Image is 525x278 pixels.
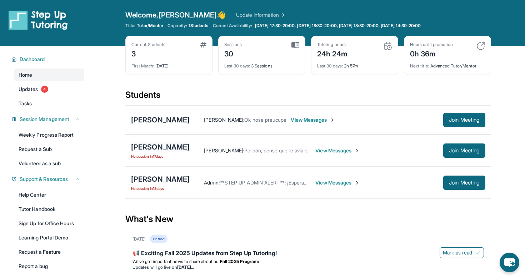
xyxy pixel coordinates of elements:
[17,56,80,63] button: Dashboard
[14,231,84,244] a: Learning Portal Demo
[224,47,242,59] div: 30
[410,63,429,69] span: Next title :
[244,117,286,123] span: Ok nose preucupe
[279,11,286,19] img: Chevron Right
[410,47,453,59] div: 0h 36m
[224,63,250,69] span: Last 30 days :
[14,69,84,81] a: Home
[14,260,84,273] a: Report a bug
[20,176,68,183] span: Support & Resources
[204,117,244,123] span: [PERSON_NAME] :
[354,148,360,153] img: Chevron-Right
[254,23,422,29] a: [DATE] 17:30-20:00, [DATE] 18:30-20:00, [DATE] 18:30-20:00, [DATE] 14:30-20:00
[14,97,84,110] a: Tasks
[500,253,519,272] button: chat-button
[220,180,436,186] span: **STEP UP ADMIN ALERT**: ¡Esperamos que tengas una gran sesión mañana! -Mer @Step Up
[20,56,45,63] span: Dashboard
[317,59,392,69] div: 2h 57m
[9,10,68,30] img: logo
[41,86,48,93] span: 4
[317,42,348,47] div: Tutoring hours
[440,247,484,258] button: Mark as read
[200,42,206,47] img: card
[189,23,209,29] span: 1 Students
[330,117,335,123] img: Chevron-Right
[131,63,154,69] span: First Match :
[14,83,84,96] a: Updates4
[317,47,348,59] div: 24h 24m
[410,59,485,69] div: Advanced Tutor/Mentor
[17,176,80,183] button: Support & Resources
[315,147,360,154] span: View Messages
[291,116,335,123] span: View Messages
[14,157,84,170] a: Volunteer as a sub
[177,264,194,270] strong: [DATE]
[17,116,80,123] button: Session Management
[131,142,190,152] div: [PERSON_NAME]
[244,147,439,153] span: Perdón, pensé que le avía confirmado, si hoy vamos a tener la sesión de 5:30-6:30 😊
[125,23,135,29] span: Title:
[14,217,84,230] a: Sign Up for Office Hours
[224,42,242,47] div: Sessions
[20,116,69,123] span: Session Management
[125,89,491,105] div: Students
[131,174,190,184] div: [PERSON_NAME]
[204,180,219,186] span: Admin :
[449,181,480,185] span: Join Meeting
[410,42,453,47] div: Hours until promotion
[132,236,146,242] div: [DATE]
[14,203,84,216] a: Tutor Handbook
[137,23,163,29] span: Tutor/Mentor
[19,71,32,79] span: Home
[224,59,299,69] div: 3 Sessions
[125,203,491,235] div: What's New
[236,11,286,19] a: Update Information
[14,188,84,201] a: Help Center
[475,250,481,256] img: Mark as read
[317,63,343,69] span: Last 30 days :
[213,23,252,29] span: Current Availability:
[384,42,392,50] img: card
[449,148,480,153] span: Join Meeting
[443,113,485,127] button: Join Meeting
[131,59,206,69] div: [DATE]
[131,42,165,47] div: Current Students
[14,143,84,156] a: Request a Sub
[476,42,485,50] img: card
[220,259,259,264] strong: Fall 2025 Program:
[131,115,190,125] div: [PERSON_NAME]
[131,153,190,159] span: No session in 17 days
[443,143,485,158] button: Join Meeting
[14,246,84,258] a: Request a Feature
[255,23,421,29] span: [DATE] 17:30-20:00, [DATE] 18:30-20:00, [DATE] 18:30-20:00, [DATE] 14:30-20:00
[131,47,165,59] div: 3
[132,249,484,259] div: 📢 Exciting Fall 2025 Updates from Step Up Tutoring!
[150,235,167,243] div: Unread
[14,128,84,141] a: Weekly Progress Report
[291,42,299,48] img: card
[19,100,32,107] span: Tasks
[443,176,485,190] button: Join Meeting
[131,186,190,191] span: No session in 18 days
[132,259,220,264] span: We’ve got important news to share about our
[167,23,187,29] span: Capacity:
[443,249,472,256] span: Mark as read
[132,264,484,270] li: Updates will go live on
[449,118,480,122] span: Join Meeting
[19,86,38,93] span: Updates
[204,147,244,153] span: [PERSON_NAME] :
[315,179,360,186] span: View Messages
[125,10,226,20] span: Welcome, [PERSON_NAME] 👋
[354,180,360,186] img: Chevron-Right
